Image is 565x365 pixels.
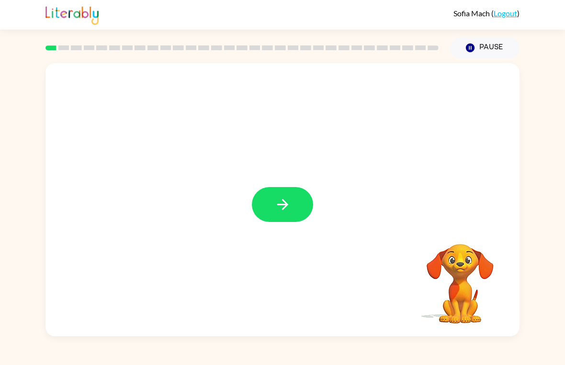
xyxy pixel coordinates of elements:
video: Your browser must support playing .mp4 files to use Literably. Please try using another browser. [412,229,508,325]
span: Sofia Mach [453,9,491,18]
div: ( ) [453,9,520,18]
a: Logout [494,9,517,18]
img: Literably [45,4,99,25]
button: Pause [450,37,520,59]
